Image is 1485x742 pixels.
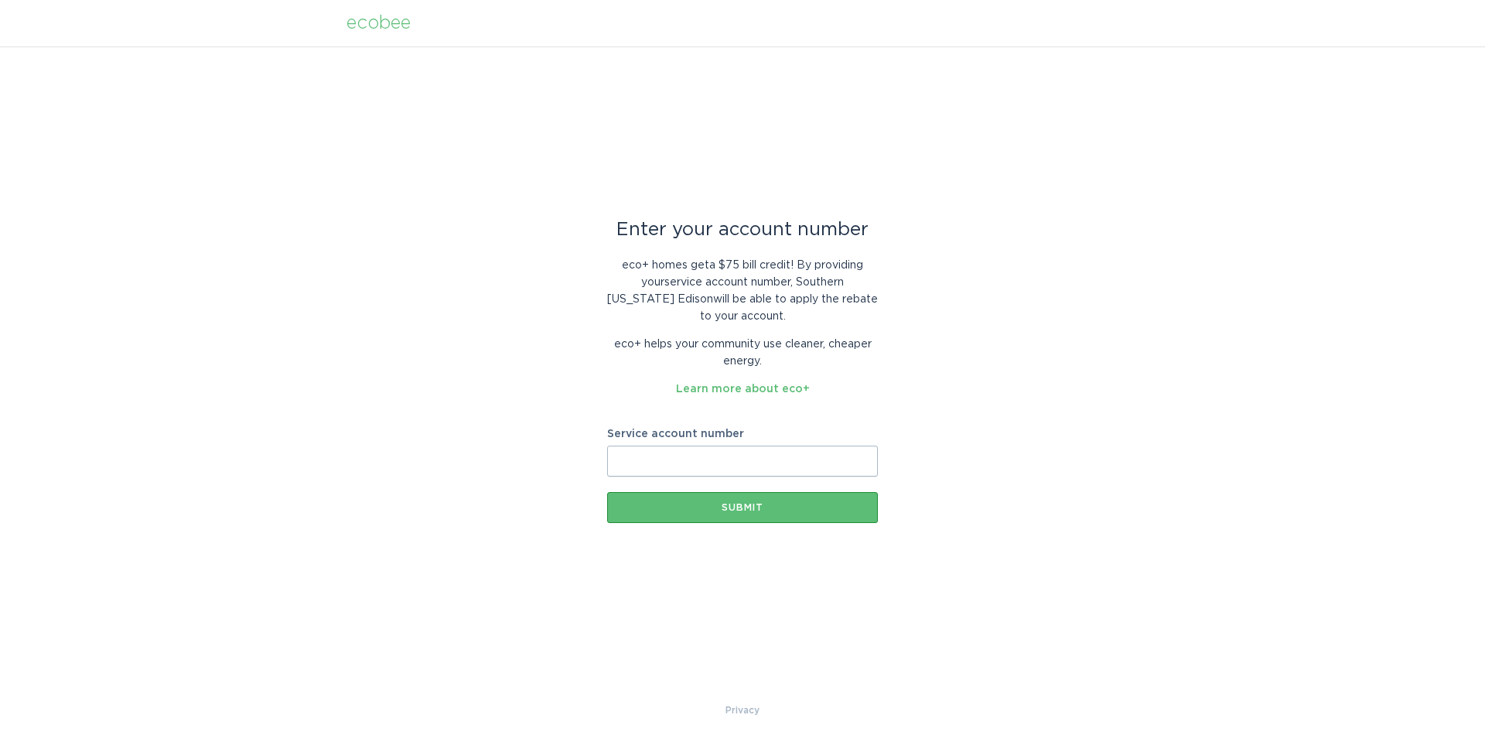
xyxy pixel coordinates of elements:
div: ecobee [346,15,411,32]
a: Learn more about eco+ [676,384,810,395]
div: Enter your account number [607,221,878,238]
a: Privacy Policy & Terms of Use [725,702,760,719]
button: Submit [607,492,878,523]
p: eco+ homes get a $75 bill credit ! By providing your service account number , Southern [US_STATE]... [607,257,878,325]
p: eco+ helps your community use cleaner, cheaper energy. [607,336,878,370]
div: Submit [615,503,870,512]
label: Service account number [607,429,878,439]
